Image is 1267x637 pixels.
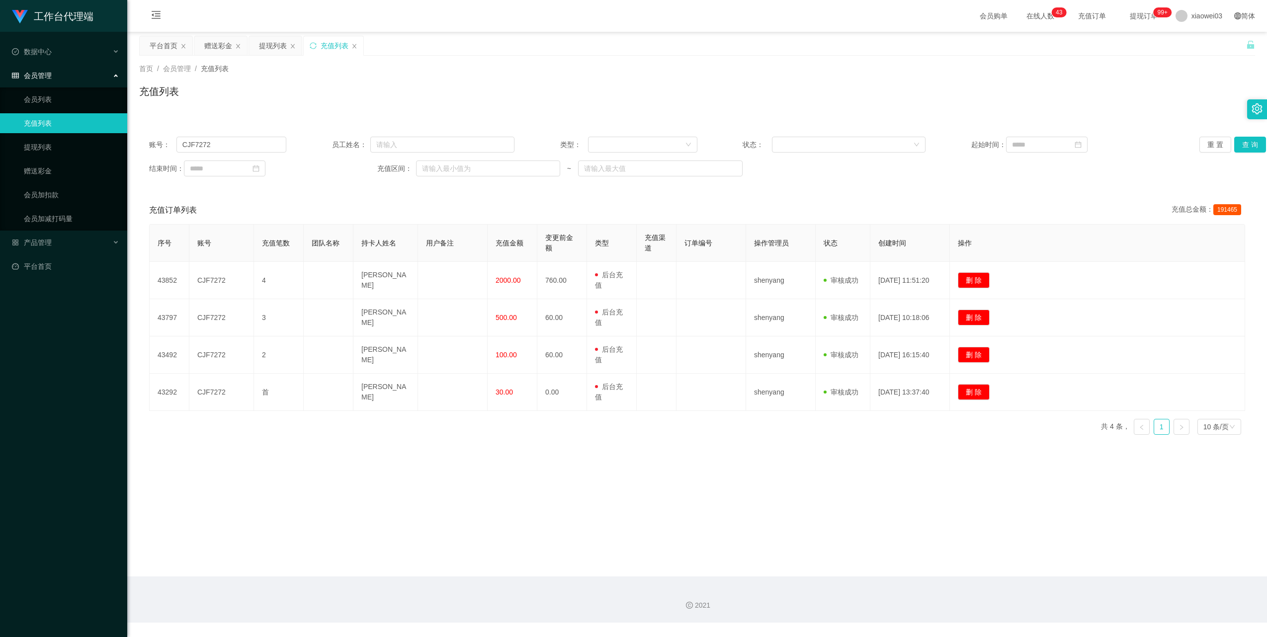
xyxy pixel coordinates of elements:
span: 会员管理 [163,65,191,73]
i: 图标: left [1139,424,1145,430]
span: 2000.00 [496,276,521,284]
td: 60.00 [537,299,587,336]
span: 500.00 [496,314,517,321]
span: 产品管理 [12,239,52,246]
span: / [195,65,197,73]
span: 创建时间 [878,239,906,247]
div: 充值列表 [321,36,348,55]
input: 请输入最大值 [578,160,743,176]
a: 赠送彩金 [24,161,119,181]
td: 43492 [150,336,189,374]
span: 类型： [560,140,588,150]
span: 类型 [595,239,609,247]
span: 首页 [139,65,153,73]
h1: 工作台代理端 [34,0,93,32]
i: 图标: sync [310,42,317,49]
i: 图标: copyright [686,602,693,609]
span: 充值列表 [201,65,229,73]
i: 图标: global [1234,12,1241,19]
span: 序号 [158,239,171,247]
a: 会员加扣款 [24,185,119,205]
span: 后台充值 [595,308,623,326]
span: 操作 [958,239,972,247]
h1: 充值列表 [139,84,179,99]
span: 30.00 [496,388,513,396]
span: 在线人数 [1021,12,1059,19]
td: 43797 [150,299,189,336]
span: 订单编号 [684,239,712,247]
span: 后台充值 [595,271,623,289]
i: 图标: calendar [253,165,259,172]
span: 团队名称 [312,239,339,247]
i: 图标: setting [1252,103,1263,114]
span: 提现订单 [1125,12,1163,19]
span: 审核成功 [824,276,858,284]
td: 2 [254,336,304,374]
a: 1 [1154,419,1169,434]
span: 充值金额 [496,239,523,247]
sup: 1005 [1154,7,1172,17]
img: logo.9652507e.png [12,10,28,24]
button: 删 除 [958,310,990,325]
span: 操作管理员 [754,239,789,247]
a: 工作台代理端 [12,12,93,20]
i: 图标: table [12,72,19,79]
span: 结束时间： [149,163,184,174]
span: 状态 [824,239,838,247]
span: 充值渠道 [645,234,666,252]
div: 提现列表 [259,36,287,55]
i: 图标: close [290,43,296,49]
td: [PERSON_NAME] [353,374,418,411]
a: 会员加减打码量 [24,209,119,229]
span: 后台充值 [595,345,623,364]
span: 状态： [743,140,772,150]
p: 4 [1056,7,1059,17]
span: 会员管理 [12,72,52,80]
td: CJF7272 [189,374,254,411]
td: 760.00 [537,262,587,299]
i: 图标: close [351,43,357,49]
td: [PERSON_NAME] [353,262,418,299]
td: 43852 [150,262,189,299]
button: 删 除 [958,384,990,400]
i: 图标: calendar [1075,141,1082,148]
i: 图标: unlock [1246,40,1255,49]
td: [PERSON_NAME] [353,299,418,336]
td: CJF7272 [189,336,254,374]
i: 图标: down [1229,424,1235,431]
td: shenyang [746,299,816,336]
div: 充值总金额： [1172,204,1245,216]
span: 充值笔数 [262,239,290,247]
i: 图标: close [235,43,241,49]
span: 审核成功 [824,388,858,396]
span: 191465 [1213,204,1241,215]
span: 审核成功 [824,314,858,321]
span: 账号： [149,140,176,150]
i: 图标: appstore-o [12,239,19,246]
span: 起始时间： [971,140,1006,150]
td: CJF7272 [189,299,254,336]
span: 充值订单 [1073,12,1111,19]
i: 图标: check-circle-o [12,48,19,55]
td: [DATE] 10:18:06 [870,299,950,336]
i: 图标: close [180,43,186,49]
input: 请输入 [176,137,286,153]
sup: 43 [1052,7,1066,17]
span: 账号 [197,239,211,247]
div: 10 条/页 [1203,419,1229,434]
span: 充值订单列表 [149,204,197,216]
div: 平台首页 [150,36,177,55]
td: 首 [254,374,304,411]
button: 删 除 [958,347,990,363]
p: 3 [1059,7,1063,17]
button: 重 置 [1199,137,1231,153]
i: 图标: down [914,142,920,149]
span: 审核成功 [824,351,858,359]
span: 充值区间： [377,163,416,174]
span: ~ [560,163,578,174]
span: / [157,65,159,73]
td: 3 [254,299,304,336]
span: 员工姓名： [332,140,370,150]
td: 60.00 [537,336,587,374]
td: 43292 [150,374,189,411]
